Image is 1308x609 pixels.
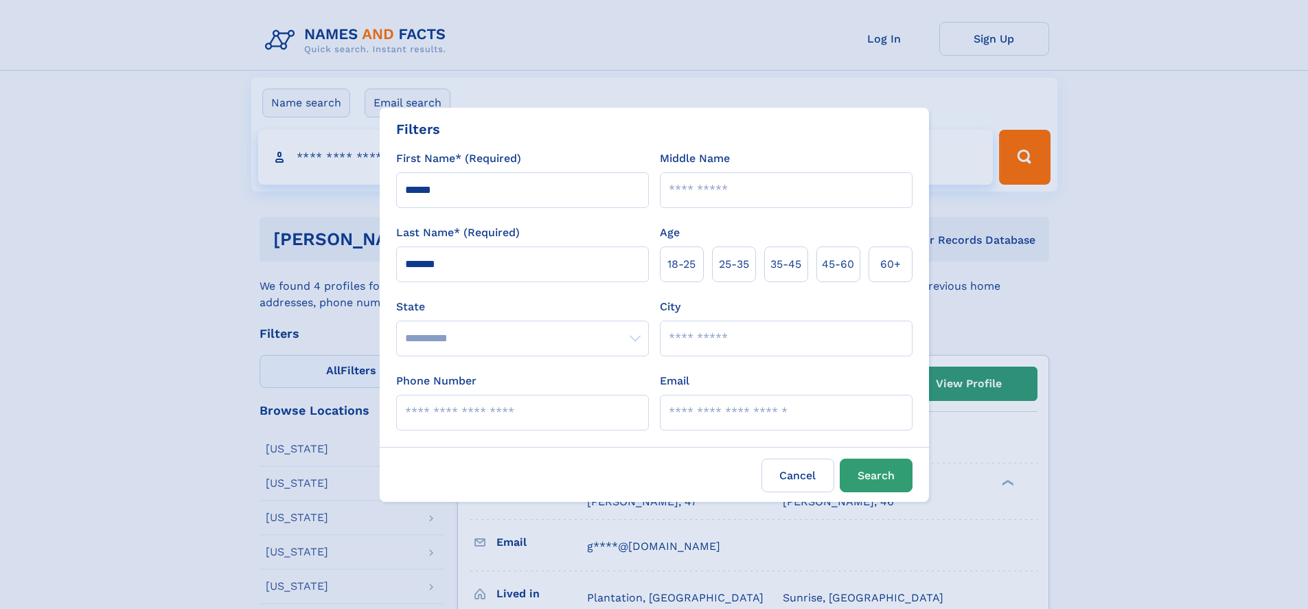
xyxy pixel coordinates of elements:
[660,373,689,389] label: Email
[396,150,521,167] label: First Name* (Required)
[770,256,801,273] span: 35‑45
[396,373,477,389] label: Phone Number
[719,256,749,273] span: 25‑35
[396,299,649,315] label: State
[840,459,913,492] button: Search
[880,256,901,273] span: 60+
[396,119,440,139] div: Filters
[660,150,730,167] label: Middle Name
[822,256,854,273] span: 45‑60
[660,299,680,315] label: City
[667,256,696,273] span: 18‑25
[660,225,680,241] label: Age
[761,459,834,492] label: Cancel
[396,225,520,241] label: Last Name* (Required)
